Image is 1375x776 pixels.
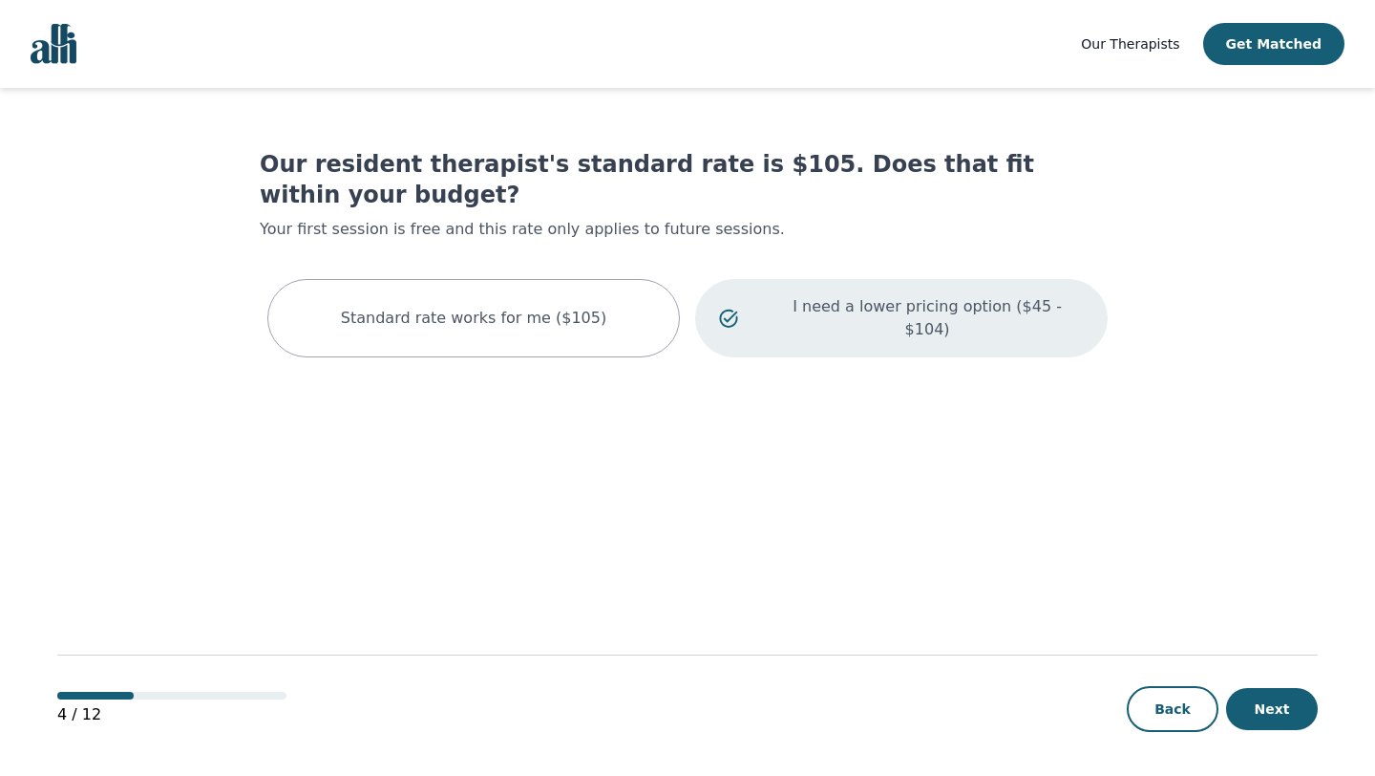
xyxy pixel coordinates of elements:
[341,307,606,330] p: Standard rate works for me ($105)
[260,149,1115,210] h1: Our resident therapist's standard rate is $105. Does that fit within your budget?
[260,218,1115,241] p: Your first session is free and this rate only applies to future sessions.
[1081,36,1179,52] span: Our Therapists
[771,295,1084,341] p: I need a lower pricing option ($45 - $104)
[31,24,76,64] img: alli logo
[57,703,286,726] p: 4 / 12
[1127,686,1218,732] button: Back
[1226,688,1318,730] button: Next
[1081,32,1179,55] a: Our Therapists
[1203,23,1344,65] button: Get Matched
